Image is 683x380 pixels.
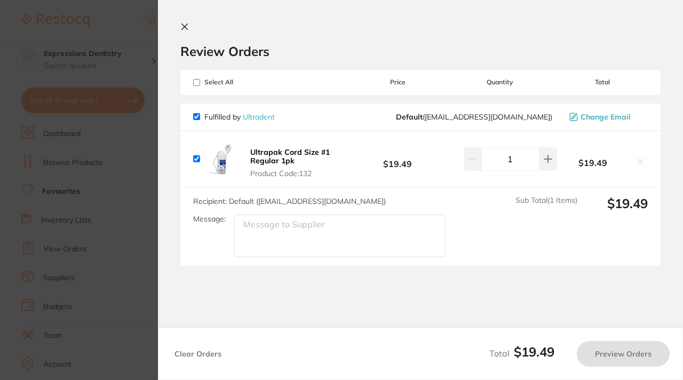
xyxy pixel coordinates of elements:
span: Total [489,348,554,359]
span: Sub Total ( 1 Items) [515,196,577,257]
span: onlineordersupport@ultradent.com [396,113,552,121]
span: Recipient: Default ( [EMAIL_ADDRESS][DOMAIN_NAME] ) [193,196,386,206]
h2: Review Orders [180,43,661,59]
b: Ultrapak Cord Size #1 Regular 1pk [250,147,330,165]
span: Product Code: 132 [250,169,349,178]
b: Default [396,112,423,122]
span: Change Email [581,113,631,121]
button: Preview Orders [577,341,670,367]
a: Ultradent [243,112,275,122]
p: Fulfilled by [204,113,275,121]
b: $19.49 [557,158,629,168]
button: Clear Orders [171,341,225,367]
span: Select All [193,78,300,86]
output: $19.49 [586,196,648,257]
span: Quantity [443,78,557,86]
span: Total [557,78,648,86]
img: eXdjNm9pMw [204,142,239,176]
label: Message: [193,215,226,224]
button: Ultrapak Cord Size #1 Regular 1pk Product Code:132 [247,147,352,178]
b: $19.49 [514,344,554,360]
b: $19.49 [352,149,443,169]
span: Price [352,78,443,86]
button: Change Email [566,112,648,122]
